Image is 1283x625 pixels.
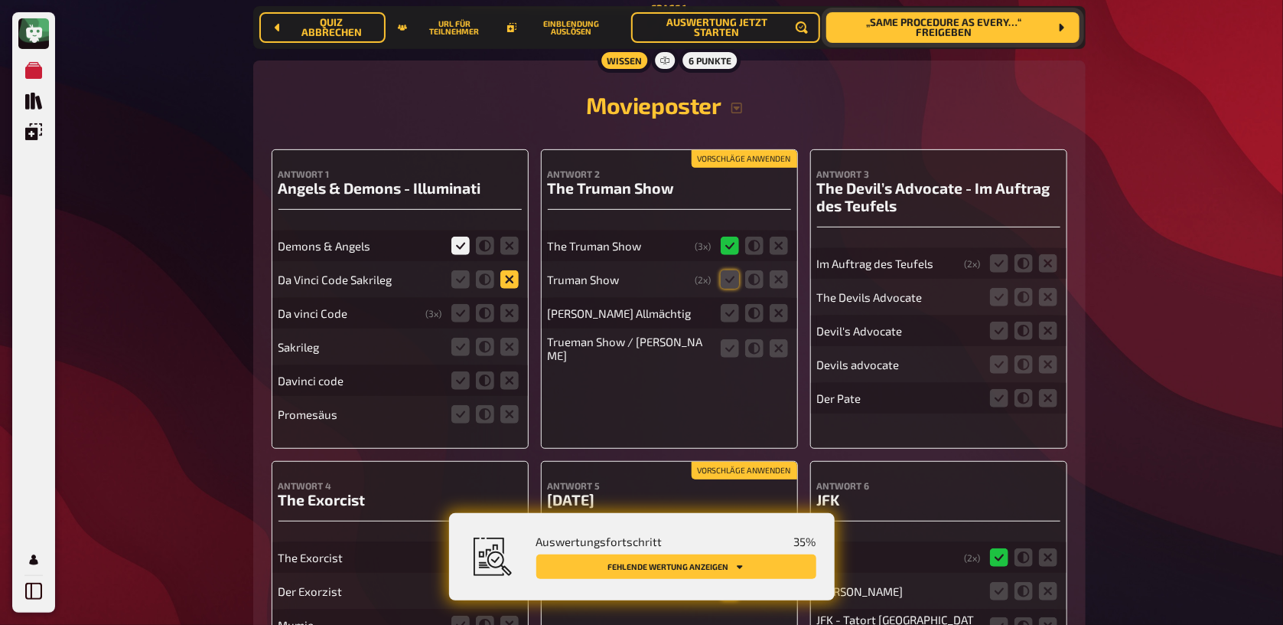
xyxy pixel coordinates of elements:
[548,306,712,320] div: [PERSON_NAME] Allmächtig
[839,18,1048,38] span: „Same procedure as every…“ freigeben
[817,358,981,371] div: Devils advocate
[631,12,820,43] button: Auswertung jetzt starten
[817,257,959,270] div: Im Auftrag des Teufels
[278,407,442,421] div: Promesäus
[398,20,495,36] button: URL für Teilnehmer
[536,555,816,579] button: Fehlende Wertung anzeigen
[278,306,420,320] div: Da vinci Code
[695,274,712,285] div: ( 2 x)
[817,551,959,564] div: JFK
[548,169,791,179] h4: Antwort 2
[826,12,1079,43] button: „Same procedure as every…“ freigeben
[278,491,522,509] h3: The Exorcist
[817,169,1060,179] h4: Antwort 3
[548,335,712,362] div: Trueman Show / [PERSON_NAME]
[259,12,386,43] button: Quiz abbrechen
[817,290,981,304] div: The Devils Advocate
[817,480,1060,491] h4: Antwort 6
[278,273,442,286] div: Da Vinci Code Sakrileg
[507,20,619,36] button: Einblendung auslösen
[817,391,981,405] div: Der Pate
[18,55,49,86] a: Meine Quizze
[278,239,442,253] div: Demons & Angels
[548,239,689,253] div: The Truman Show
[692,151,797,168] button: Vorschläge anwenden
[548,273,689,286] div: Truman Show
[548,480,791,491] h4: Antwort 5
[817,324,981,338] div: Devil's Advocate
[695,241,712,251] div: ( 3 x)
[278,179,522,197] h3: Angels & Demons - Illuminati
[18,545,49,575] a: Mein Konto
[679,48,741,73] div: 6 Punkte
[965,258,981,269] div: ( 2 x)
[278,374,442,388] div: Davinci code
[794,535,816,548] span: 35 %
[643,18,790,38] span: Auswertung jetzt starten
[278,340,442,354] div: Sakrileg
[278,584,442,598] div: Der Exorzist
[278,169,522,179] h4: Antwort 1
[536,535,663,548] span: Auswertungsfortschritt
[817,491,1060,509] h3: JFK
[426,308,442,319] div: ( 3 x)
[278,480,522,491] h4: Antwort 4
[18,86,49,116] a: Quiz Sammlung
[278,551,442,564] div: The Exorcist
[817,584,981,598] div: [PERSON_NAME]
[18,116,49,147] a: Einblendungen
[598,48,651,73] div: Wissen
[965,552,981,563] div: ( 2 x)
[692,463,797,479] button: Vorschläge anwenden
[817,179,1060,214] h3: The Devil’s Advocate - Im Auftrag des Teufels
[272,91,1067,119] h2: Movieposter
[548,179,791,197] h3: The Truman Show
[290,18,374,38] span: Quiz abbrechen
[548,491,791,509] h3: [DATE]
